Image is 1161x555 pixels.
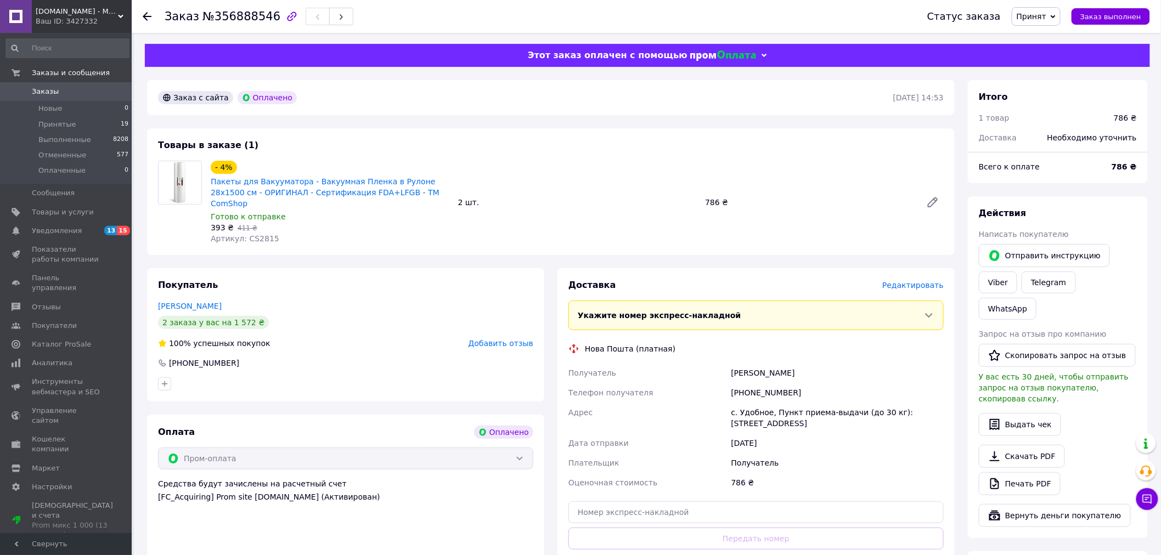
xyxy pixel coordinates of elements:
span: 19 [121,120,128,129]
span: Принят [1017,12,1046,21]
span: Всего к оплате [979,162,1040,171]
img: evopay logo [690,50,756,61]
span: Написать покупателю [979,230,1069,239]
span: 13 [104,226,117,235]
span: Оценочная стоимость [568,478,658,487]
span: 0 [125,104,128,114]
span: Аналитика [32,358,72,368]
span: Принятые [38,120,76,129]
span: Заказы [32,87,59,97]
div: Prom микс 1 000 (13 месяцев) [32,520,113,540]
span: Настройки [32,482,72,492]
span: 0 [125,166,128,175]
div: [PERSON_NAME] [729,363,946,383]
span: Заказ [165,10,199,23]
a: [PERSON_NAME] [158,302,222,310]
span: Отмененные [38,150,86,160]
div: - 4% [211,161,237,174]
span: ComShop.UA - Магазин TM Комшоп [36,7,118,16]
a: Viber [979,271,1017,293]
span: Выполненные [38,135,91,145]
img: Пакеты для Вакууматора - Вакуумная Пленка в Рулоне 28х1500 см - ОРИГИНАЛ - Сертификация FDA+LFGB ... [159,161,201,204]
span: Товары в заказе (1) [158,140,258,150]
div: [FC_Acquiring] Prom site [DOMAIN_NAME] (Активирован) [158,491,533,502]
div: Нова Пошта (платная) [582,343,678,354]
span: Дата отправки [568,439,629,448]
div: Средства будут зачислены на расчетный счет [158,478,533,502]
span: Маркет [32,463,60,473]
span: У вас есть 30 дней, чтобы отправить запрос на отзыв покупателю, скопировав ссылку. [979,372,1129,403]
span: Кошелек компании [32,434,102,454]
span: Плательщик [568,458,619,467]
button: Отправить инструкцию [979,244,1110,267]
span: Уведомления [32,226,82,236]
span: Телефон получателя [568,388,653,397]
a: Telegram [1022,271,1075,293]
span: 411 ₴ [238,224,257,232]
span: 15 [117,226,129,235]
span: Укажите номер экспресс-накладной [578,311,741,320]
span: Готово к отправке [211,212,286,221]
span: Инструменты вебмастера и SEO [32,377,102,397]
span: Артикул: CS2815 [211,234,279,243]
a: Печать PDF [979,472,1061,495]
div: [PHONE_NUMBER] [729,383,946,403]
div: Вернуться назад [143,11,151,22]
span: Сообщения [32,188,75,198]
span: Этот заказ оплачен с помощью [528,50,687,60]
span: [DEMOGRAPHIC_DATA] и счета [32,501,113,541]
div: 786 ₴ [701,195,917,210]
span: Доставка [568,280,616,290]
a: Скачать PDF [979,445,1065,468]
span: Товары и услуги [32,207,94,217]
span: Панель управления [32,273,102,293]
span: Запрос на отзыв про компанию [979,330,1107,338]
span: Адрес [568,408,593,417]
a: WhatsApp [979,298,1036,320]
span: Новые [38,104,63,114]
button: Вернуть деньги покупателю [979,504,1131,527]
div: успешных покупок [158,338,270,349]
span: Доставка [979,133,1017,142]
div: 2 заказа у вас на 1 572 ₴ [158,316,269,329]
span: Действия [979,208,1027,218]
span: Заказ выполнен [1080,13,1141,21]
span: №356888546 [202,10,280,23]
span: Оплаченные [38,166,86,175]
time: [DATE] 14:53 [893,93,944,102]
span: 8208 [113,135,128,145]
div: 786 ₴ [1114,112,1137,123]
span: Заказы и сообщения [32,68,110,78]
div: [PHONE_NUMBER] [168,358,240,369]
span: 393 ₴ [211,223,234,232]
b: 786 ₴ [1112,162,1137,171]
span: Получатель [568,369,616,377]
button: Скопировать запрос на отзыв [979,344,1136,367]
span: Отзывы [32,302,61,312]
a: Редактировать [922,191,944,213]
div: Оплачено [474,426,533,439]
div: Статус заказа [927,11,1001,22]
div: 786 ₴ [729,473,946,492]
span: Каталог ProSale [32,339,91,349]
span: 1 товар [979,114,1010,122]
a: Пакеты для Вакууматора - Вакуумная Пленка в Рулоне 28х1500 см - ОРИГИНАЛ - Сертификация FDA+LFGB ... [211,177,439,208]
div: Заказ с сайта [158,91,233,104]
span: Добавить отзыв [469,339,533,348]
button: Выдать чек [979,413,1061,436]
span: Показатели работы компании [32,245,102,264]
span: Оплата [158,427,195,437]
div: Получатель [729,453,946,473]
span: Покупатель [158,280,218,290]
input: Поиск [5,38,129,58]
span: Управление сайтом [32,406,102,426]
div: Необходимо уточнить [1041,126,1143,150]
span: 577 [117,150,128,160]
div: Ваш ID: 3427332 [36,16,132,26]
span: Итого [979,92,1008,102]
div: [DATE] [729,433,946,453]
div: с. Удобное, Пункт приема-выдачи (до 30 кг): [STREET_ADDRESS] [729,403,946,433]
button: Чат с покупателем [1136,488,1158,510]
span: 100% [169,339,191,348]
span: Редактировать [882,281,944,290]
